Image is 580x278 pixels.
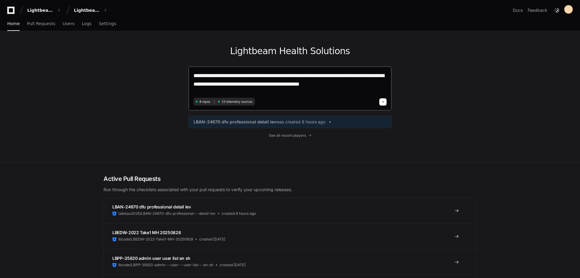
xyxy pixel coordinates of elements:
[104,187,476,193] p: Run through the checklists associated with your pull requests to verify your upcoming releases.
[7,22,20,25] span: Home
[104,249,476,275] a: LBPP-35820 admin user user list en shlbcode/LBPP-35820-admin---user---user-list---en-shcreated [D...
[222,100,252,104] span: 15 telemetry sources
[118,211,216,216] span: tableau2025/LBAN-24670-dfu-professional---detail-lev
[528,7,547,13] button: Feedback
[27,22,55,25] span: Pull Requests
[63,17,74,31] a: Users
[276,119,325,125] span: was created 8 hours ago
[71,5,110,16] button: Lightbeam Health Solutions
[99,17,116,31] a: Settings
[82,17,91,31] a: Logs
[104,223,476,249] a: LBEDW-2022 Take1 MH 20250828lbcode/LBEDW-2022-Take1-MH-20250828created [DATE]
[193,119,387,125] a: LBAN-24670 dfu professional detail levwas created 8 hours ago
[63,22,74,25] span: Users
[25,5,64,16] button: Lightbeam Health
[27,17,55,31] a: Pull Requests
[99,22,116,25] span: Settings
[188,46,392,57] h1: Lightbeam Health Solutions
[118,263,213,267] span: lbcode/LBPP-35820-admin---user---user-list---en-sh
[269,133,306,138] span: See all recent players
[118,237,193,242] span: lbcode/LBEDW-2022-Take1-MH-20250828
[104,198,476,223] a: LBAN-24670 dfu professional detail levtableau2025/LBAN-24670-dfu-professional---detail-levcreated...
[188,133,392,138] a: See all recent players
[513,7,523,13] a: Docs
[193,119,276,125] span: LBAN-24670 dfu professional detail lev
[7,17,20,31] a: Home
[112,230,181,235] span: LBEDW-2022 Take1 MH 20250828
[219,263,246,267] span: created [DATE]
[112,256,190,261] span: LBPP-35820 admin user user list en sh
[74,7,100,13] div: Lightbeam Health Solutions
[112,204,191,209] span: LBAN-24670 dfu professional detail lev
[199,237,225,242] span: created [DATE]
[104,175,476,183] h2: Active Pull Requests
[82,22,91,25] span: Logs
[199,100,210,104] span: 8 repos
[27,7,53,13] div: Lightbeam Health
[222,211,256,216] span: created 8 hours ago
